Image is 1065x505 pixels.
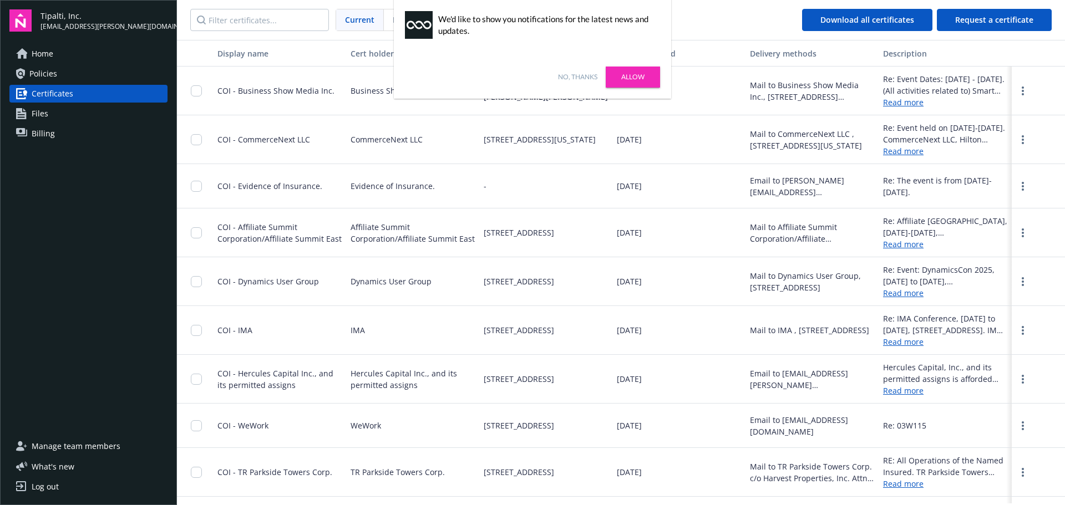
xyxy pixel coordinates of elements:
div: Description [883,48,1007,59]
span: Affiliate Summit Corporation/Affiliate Summit East [351,221,475,244]
a: more [1016,373,1029,386]
span: IMA [351,324,365,336]
span: Pending [384,9,432,30]
a: Read more [883,336,1007,348]
div: Mail to CommerceNext LLC , [STREET_ADDRESS][US_STATE] [750,128,874,151]
a: Read more [883,478,1007,489]
span: Manage team members [32,437,120,455]
input: Toggle Row Selected [191,276,202,287]
a: more [1016,180,1029,193]
input: Toggle Row Selected [191,467,202,478]
a: Policies [9,65,168,83]
span: [DATE] [617,134,642,145]
span: COI - Evidence of Insurance. [217,181,322,191]
span: [STREET_ADDRESS] [484,420,554,431]
span: Current [345,14,374,25]
button: Tipalti, Inc.[EMAIL_ADDRESS][PERSON_NAME][DOMAIN_NAME] [40,9,168,32]
span: [DATE] [617,420,642,431]
span: Dynamics User Group [351,276,432,287]
div: Hercules Capital, Inc., and its permitted assigns is afforded Additional Insured status under Gen... [883,361,1007,385]
span: [EMAIL_ADDRESS][PERSON_NAME][DOMAIN_NAME] [40,22,168,32]
span: [STREET_ADDRESS] [484,373,554,385]
div: Email to [EMAIL_ADDRESS][DOMAIN_NAME] [750,414,874,437]
div: Re: IMA Conference, [DATE] to [DATE], [STREET_ADDRESS]. IMA and The Westin Kierland are included ... [883,313,1007,336]
span: [DATE] [617,466,642,478]
span: Request a certificate [955,14,1033,25]
a: more [1016,275,1029,288]
span: COI - TR Parkside Towers Corp. [217,467,332,477]
div: Display name [217,48,342,59]
div: Re: The event is from [DATE]-[DATE]. [883,175,1007,198]
input: Toggle Row Selected [191,181,202,192]
span: COI - Affiliate Summit Corporation/Affiliate Summit East [217,222,342,244]
a: Read more [883,145,1007,157]
a: Read more [883,238,1007,250]
a: Billing [9,125,168,142]
div: Mail to Affiliate Summit Corporation/Affiliate [GEOGRAPHIC_DATA], [STREET_ADDRESS] [750,221,874,244]
a: Allow [606,67,660,88]
span: WeWork [351,420,381,431]
a: Read more [883,96,1007,108]
span: Billing [32,125,55,142]
a: Files [9,105,168,123]
span: What ' s new [32,461,74,472]
div: Log out [32,478,59,496]
div: Cert holder name [351,48,463,59]
span: [DATE] [617,373,642,385]
a: No, thanks [558,72,597,82]
div: Re: Event held on [DATE]-[DATE]. CommerceNext LLC, Hilton domestic Operation Company Inc. includi... [883,122,1007,145]
div: Delivery methods [750,48,874,59]
span: [STREET_ADDRESS] [484,466,554,478]
a: Manage team members [9,437,168,455]
div: Mail to TR Parkside Towers Corp. c/o Harvest Properties, Inc. Attn.: Property Manager, [STREET_AD... [750,461,874,484]
div: We'd like to show you notifications for the latest news and updates. [438,13,655,37]
button: Date generated [612,40,745,67]
button: Delivery methods [745,40,879,67]
input: Toggle Row Selected [191,374,202,385]
span: COI - Dynamics User Group [217,276,319,287]
div: Email to [EMAIL_ADDRESS][PERSON_NAME][DOMAIN_NAME] [750,368,874,391]
div: Re: Event Dates: [DATE] - [DATE]. (All activities related to) Smart Retail Tech, [DATE] to [DATE]... [883,73,1007,96]
span: Certificates [32,85,73,103]
div: Date generated [617,48,741,59]
input: Toggle Row Selected [191,420,202,431]
div: Mail to IMA , [STREET_ADDRESS] [750,324,869,336]
span: Evidence of Insurance. [351,180,435,192]
input: Filter certificates... [190,9,329,31]
div: Download all certificates [820,9,914,30]
div: Email to [PERSON_NAME][EMAIL_ADDRESS][PERSON_NAME][DOMAIN_NAME] [750,175,874,198]
input: Toggle Row Selected [191,227,202,238]
button: Request a certificate [937,9,1052,31]
span: Home [32,45,53,63]
a: Read more [883,287,1007,299]
span: COI - CommerceNext LLC [217,134,310,145]
a: more [1016,226,1029,239]
div: Mail to Dynamics User Group, [STREET_ADDRESS] [750,270,874,293]
a: more [1016,324,1029,337]
span: [DATE] [617,276,642,287]
a: Read more [883,385,1007,396]
span: [DATE] [617,324,642,336]
input: Toggle Row Selected [191,325,202,336]
a: more [1016,466,1029,479]
input: Toggle Row Selected [191,134,202,145]
span: [STREET_ADDRESS] [484,324,554,336]
span: [STREET_ADDRESS] [484,276,554,287]
span: Pending [393,14,423,25]
span: COI - WeWork [217,420,268,431]
div: Re: Event: DynamicsCon 2025, [DATE] to [DATE], [STREET_ADDRESS][PERSON_NAME]. Dynamics User Group... [883,264,1007,287]
span: [STREET_ADDRESS] [484,227,554,238]
span: [DATE] [617,180,642,192]
div: Mail to Business Show Media Inc., [STREET_ADDRESS][PERSON_NAME][PERSON_NAME] [750,79,874,103]
span: [STREET_ADDRESS][US_STATE] [484,134,596,145]
button: Cert holder name [346,40,479,67]
a: Home [9,45,168,63]
button: What's new [9,461,92,472]
span: COI - Hercules Capital Inc., and its permitted assigns [217,368,333,390]
div: RE: All Operations of the Named Insured. TR Parkside Towers Corp., a [US_STATE] Corporation, Harv... [883,455,1007,478]
span: - [484,180,486,192]
span: Policies [29,65,57,83]
a: more [1016,133,1029,146]
div: Re: Affiliate [GEOGRAPHIC_DATA], [DATE]-[DATE], [GEOGRAPHIC_DATA][STREET_ADDRESS][US_STATE][GEOGR... [883,215,1007,238]
span: CommerceNext LLC [351,134,423,145]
